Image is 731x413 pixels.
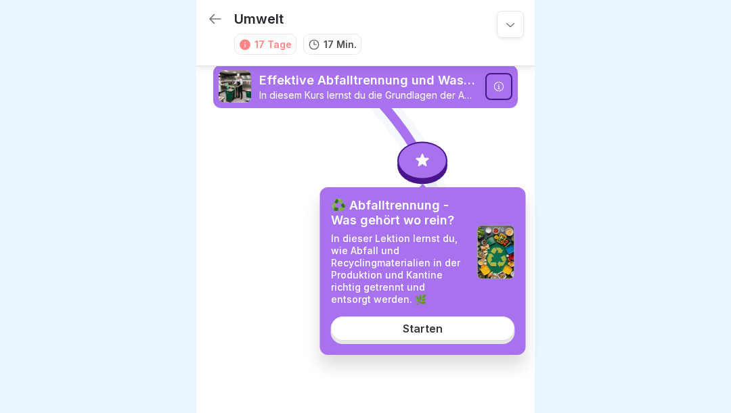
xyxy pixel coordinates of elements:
a: Starten [331,316,515,341]
p: ♻️ Abfalltrennung - Was gehört wo rein? [331,198,466,227]
p: 17 Min. [324,37,357,51]
img: he669w9sgyb8g06jkdrmvx6u.png [219,70,251,103]
p: Effektive Abfalltrennung und Wastemanagement im Catering [259,72,477,89]
p: In dieser Lektion lernst du, wie Abfall und Recyclingmaterialien in der Produktion und Kantine ri... [331,233,466,306]
div: 17 Tage [254,37,292,51]
div: Starten [403,322,443,335]
p: Umwelt [234,11,284,27]
p: In diesem Kurs lernst du die Grundlagen der Abfalltrennung, effektive Wastemanagement-Strategien ... [259,89,477,101]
